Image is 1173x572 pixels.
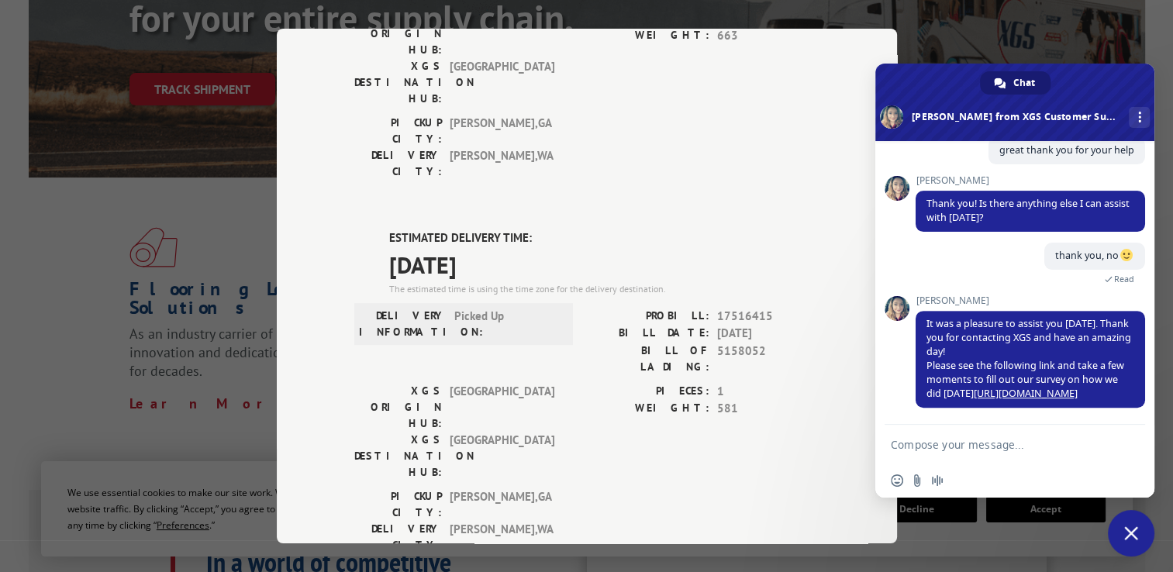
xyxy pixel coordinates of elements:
span: [GEOGRAPHIC_DATA] [450,58,554,107]
span: 17516415 [717,307,819,325]
textarea: Compose your message... [891,425,1108,463]
span: thank you, no [1055,249,1134,262]
span: [PERSON_NAME] , GA [450,115,554,147]
span: [GEOGRAPHIC_DATA] [450,431,554,480]
span: [DATE] [389,246,819,281]
span: Chat [1013,71,1035,95]
span: [PERSON_NAME] [916,175,1145,186]
label: XGS ORIGIN HUB: [354,9,442,58]
label: DELIVERY CITY: [354,520,442,553]
span: Thank you! Is there anything else I can assist with [DATE]? [926,197,1130,224]
label: XGS DESTINATION HUB: [354,58,442,107]
span: It was a pleasure to assist you [DATE]. Thank you for contacting XGS and have an amazing day! Ple... [926,317,1131,400]
label: PICKUP CITY: [354,115,442,147]
span: 581 [717,400,819,418]
label: PICKUP CITY: [354,488,442,520]
a: Close chat [1108,510,1154,556]
span: Read [1114,274,1134,284]
label: DELIVERY CITY: [354,147,442,180]
span: Insert an emoji [891,474,903,487]
label: XGS ORIGIN HUB: [354,382,442,431]
span: [PERSON_NAME] , WA [450,147,554,180]
a: Chat [980,71,1051,95]
label: BILL DATE: [587,325,709,343]
label: DELIVERY INFORMATION: [359,307,447,339]
span: [GEOGRAPHIC_DATA] [450,382,554,431]
span: [DATE] [717,325,819,343]
label: PIECES: [587,382,709,400]
span: Audio message [931,474,944,487]
span: [PERSON_NAME] [916,295,1145,306]
span: great thank you for your help [999,143,1134,157]
label: BILL OF LADING: [587,342,709,374]
label: ESTIMATED DELIVERY TIME: [389,229,819,247]
span: 5158052 [717,342,819,374]
label: WEIGHT: [587,400,709,418]
span: 1 [717,382,819,400]
span: Picked Up [454,307,559,339]
span: [GEOGRAPHIC_DATA] [450,9,554,58]
label: WEIGHT: [587,26,709,44]
label: XGS DESTINATION HUB: [354,431,442,480]
span: [PERSON_NAME] , WA [450,520,554,553]
label: PROBILL: [587,307,709,325]
a: [URL][DOMAIN_NAME] [974,387,1078,400]
span: [PERSON_NAME] , GA [450,488,554,520]
span: 663 [717,26,819,44]
span: Send a file [911,474,923,487]
div: The estimated time is using the time zone for the delivery destination. [389,281,819,295]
